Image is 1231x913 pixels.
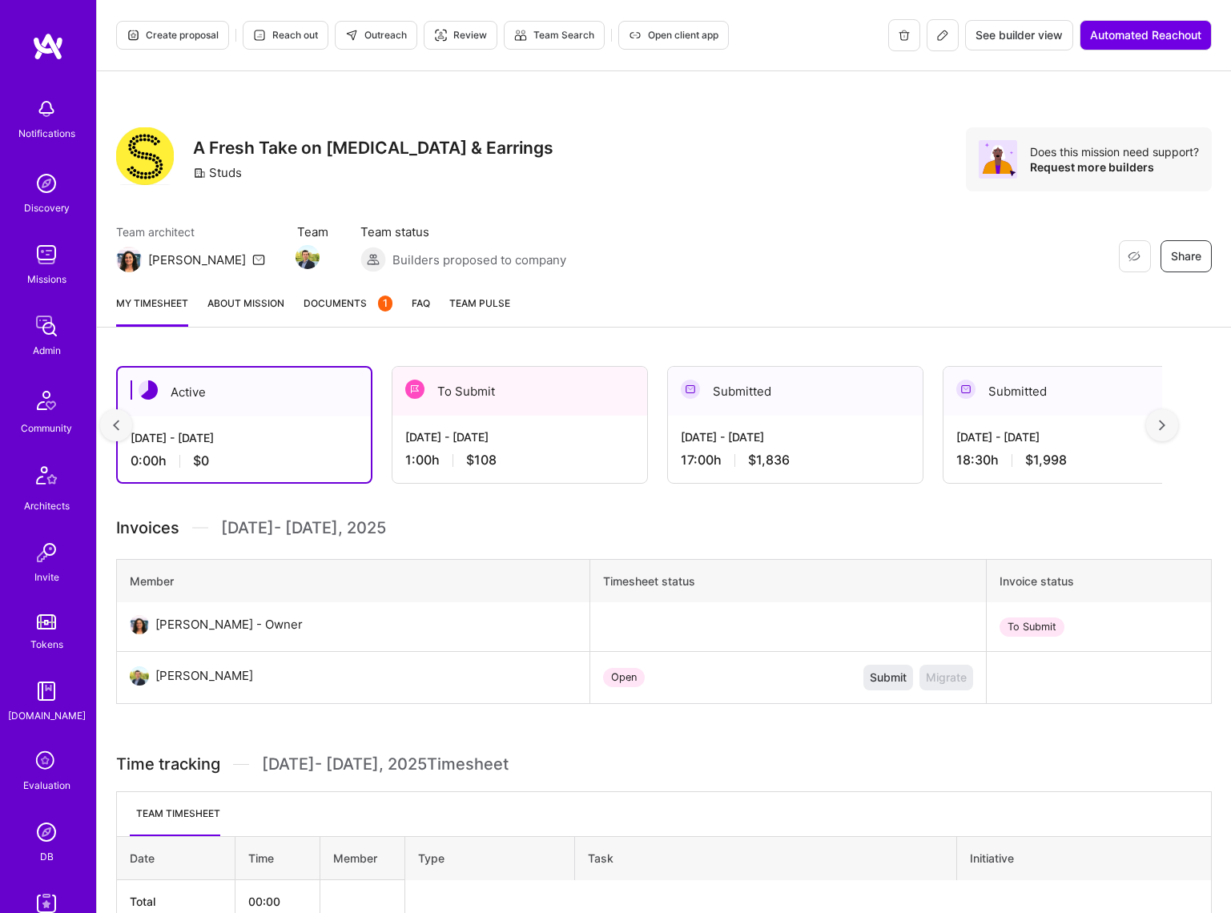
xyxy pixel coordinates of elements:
[131,452,358,469] div: 0:00 h
[870,670,907,686] span: Submit
[434,28,487,42] span: Review
[31,746,62,777] i: icon SelectionTeam
[221,516,386,540] span: [DATE] - [DATE] , 2025
[668,367,923,416] div: Submitted
[681,452,910,469] div: 17:00 h
[360,223,566,240] span: Team status
[956,380,976,399] img: Submitted
[405,452,634,469] div: 1:00 h
[956,428,1185,445] div: [DATE] - [DATE]
[629,28,718,42] span: Open client app
[863,665,913,690] button: Submit
[113,420,119,431] img: left
[193,167,206,179] i: icon CompanyGray
[1030,159,1199,175] div: Request more builders
[253,28,318,42] span: Reach out
[943,367,1198,416] div: Submitted
[23,777,70,794] div: Evaluation
[118,368,371,416] div: Active
[378,296,392,312] div: 1
[1030,144,1199,159] div: Does this mission need support?
[235,837,320,880] th: Time
[8,707,86,724] div: [DOMAIN_NAME]
[1171,248,1201,264] span: Share
[127,28,219,42] span: Create proposal
[335,21,417,50] button: Outreach
[405,428,634,445] div: [DATE] - [DATE]
[127,29,139,42] i: icon Proposal
[304,295,392,312] span: Documents
[148,251,246,268] div: [PERSON_NAME]
[1128,250,1140,263] i: icon EyeClosed
[1080,20,1212,50] button: Automated Reachout
[139,380,158,400] img: Active
[130,805,220,836] li: Team timesheet
[27,271,66,288] div: Missions
[297,223,328,240] span: Team
[131,429,358,446] div: [DATE] - [DATE]
[30,93,62,125] img: bell
[116,754,220,774] span: Time tracking
[33,342,61,359] div: Admin
[1025,452,1067,469] span: $1,998
[116,295,188,327] a: My timesheet
[412,295,430,327] a: FAQ
[252,253,265,266] i: icon Mail
[21,420,72,436] div: Community
[957,837,1212,880] th: Initiative
[345,28,407,42] span: Outreach
[32,32,64,61] img: logo
[40,848,54,865] div: DB
[1000,617,1064,637] div: To Submit
[116,21,229,50] button: Create proposal
[116,127,174,185] img: Company Logo
[405,837,575,880] th: Type
[116,247,142,272] img: Team Architect
[193,138,553,158] h3: A Fresh Take on [MEDICAL_DATA] & Earrings
[956,452,1185,469] div: 18:30 h
[296,245,320,269] img: Team Member Avatar
[192,516,208,540] img: Divider
[589,560,986,603] th: Timesheet status
[117,560,590,603] th: Member
[27,381,66,420] img: Community
[30,310,62,342] img: admin teamwork
[748,452,790,469] span: $1,836
[30,537,62,569] img: Invite
[262,754,509,774] span: [DATE] - [DATE] , 2025 Timesheet
[297,243,318,271] a: Team Member Avatar
[360,247,386,272] img: Builders proposed to company
[27,459,66,497] img: Architects
[320,837,405,880] th: Member
[34,569,59,585] div: Invite
[434,29,447,42] i: icon Targeter
[304,295,392,327] a: Documents1
[193,164,242,181] div: Studs
[116,223,265,240] span: Team architect
[30,239,62,271] img: teamwork
[30,636,63,653] div: Tokens
[449,297,510,309] span: Team Pulse
[117,837,235,880] th: Date
[466,452,497,469] span: $108
[37,614,56,629] img: tokens
[130,666,149,686] img: User Avatar
[130,615,149,634] img: User Avatar
[30,167,62,199] img: discovery
[1090,27,1201,43] span: Automated Reachout
[1161,240,1212,272] button: Share
[30,675,62,707] img: guide book
[116,516,179,540] span: Invoices
[18,125,75,142] div: Notifications
[681,380,700,399] img: Submitted
[155,615,303,634] div: [PERSON_NAME] - Owner
[603,668,645,687] div: Open
[392,367,647,416] div: To Submit
[243,21,328,50] button: Reach out
[965,20,1073,50] button: See builder view
[30,816,62,848] img: Admin Search
[155,666,253,686] div: [PERSON_NAME]
[24,199,70,216] div: Discovery
[618,21,729,50] button: Open client app
[514,28,594,42] span: Team Search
